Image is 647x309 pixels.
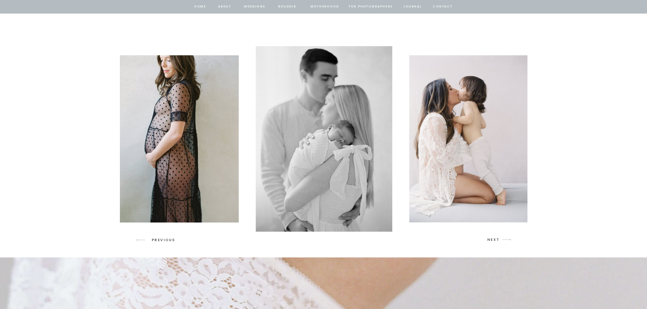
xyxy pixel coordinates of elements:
[432,4,454,10] a: contact
[256,46,393,232] img: couple embraces with newborn on shoulder in Seattle studio with photographer Jacqueline Benét
[487,237,500,243] p: NEXT
[310,4,339,10] a: Motherhood
[402,4,423,10] a: journal
[218,4,232,10] a: about
[278,4,297,10] a: BOUDOIR
[409,55,532,222] img: pregnant mom in lace robe kisses toddler son in seattle studio with family newborn and maternity ...
[152,237,178,243] p: PREVIOUS
[349,4,393,10] a: for photographers
[194,4,207,10] a: home
[115,55,238,222] img: pregnant woman in sheer black dress with swiss dots showing off figure photographed by seattle ma...
[243,4,266,10] a: Weddings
